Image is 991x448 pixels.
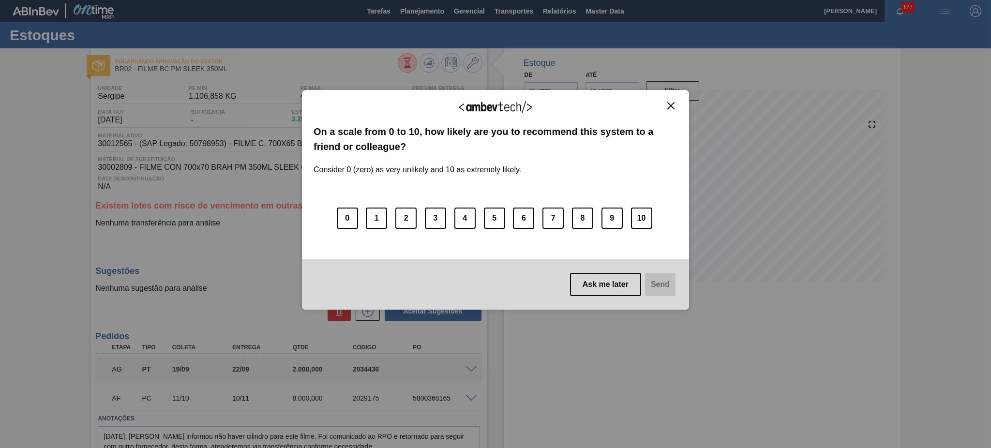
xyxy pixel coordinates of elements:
[572,208,593,229] button: 8
[366,208,387,229] button: 1
[570,273,641,296] button: Ask me later
[425,208,446,229] button: 3
[337,208,358,229] button: 0
[542,208,564,229] button: 7
[631,208,652,229] button: 10
[459,101,532,113] img: Logo Ambevtech
[314,154,521,174] label: Consider 0 (zero) as very unlikely and 10 as extremely likely.
[395,208,417,229] button: 2
[513,208,534,229] button: 6
[664,102,677,110] button: Close
[484,208,505,229] button: 5
[314,124,677,154] label: On a scale from 0 to 10, how likely are you to recommend this system to a friend or colleague?
[667,102,675,109] img: Close
[601,208,623,229] button: 9
[454,208,476,229] button: 4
